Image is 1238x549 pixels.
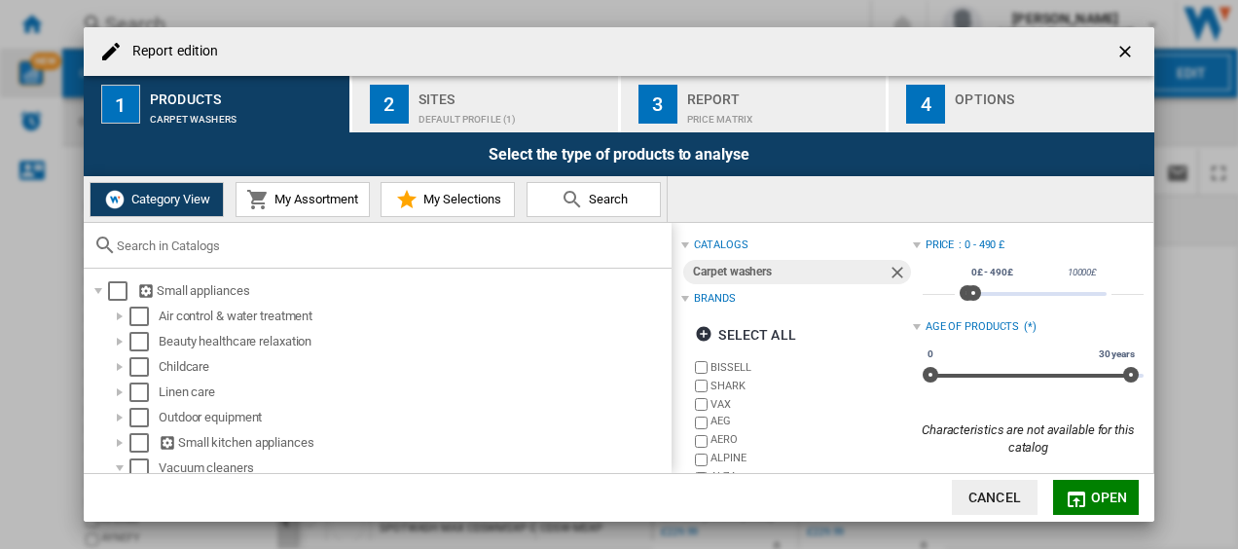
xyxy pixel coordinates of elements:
[90,182,224,217] button: Category View
[955,84,1147,104] div: Options
[129,357,159,377] md-checkbox: Select
[695,454,708,466] input: brand.name
[1053,480,1139,515] button: Open
[695,317,795,352] div: Select all
[236,182,370,217] button: My Assortment
[129,458,159,478] md-checkbox: Select
[352,76,620,132] button: 2 Sites Default profile (1)
[710,397,912,412] label: VAX
[419,104,610,125] div: Default profile (1)
[695,361,708,374] input: brand.name
[159,408,669,427] div: Outdoor equipment
[926,238,955,253] div: Price
[270,192,358,206] span: My Assortment
[1091,490,1128,505] span: Open
[695,435,708,448] input: brand.name
[159,307,669,326] div: Air control & water treatment
[710,360,912,375] label: BISSELL
[694,291,735,307] div: Brands
[710,379,912,393] label: SHARK
[621,76,889,132] button: 3 Report Price Matrix
[137,281,669,301] div: Small appliances
[159,383,669,402] div: Linen care
[370,85,409,124] div: 2
[84,27,1154,522] md-dialog: Report edition ...
[906,85,945,124] div: 4
[959,238,1144,253] div: : 0 - 490 £
[1096,347,1138,362] span: 30 years
[123,42,218,61] h4: Report edition
[968,265,1016,280] span: 0£ - 490£
[1115,42,1139,65] ng-md-icon: getI18NText('BUTTONS.CLOSE_DIALOG')
[103,188,127,211] img: wiser-icon-white.png
[710,469,912,488] div: ALZA
[925,347,936,362] span: 0
[84,76,351,132] button: 1 Products Carpet washers
[108,281,137,301] md-checkbox: Select
[1108,32,1147,71] button: getI18NText('BUTTONS.CLOSE_DIALOG')
[150,84,342,104] div: Products
[889,76,1154,132] button: 4 Options
[694,238,747,253] div: catalogs
[159,332,669,351] div: Beauty healthcare relaxation
[159,357,669,377] div: Childcare
[687,104,879,125] div: Price Matrix
[84,132,1154,176] div: Select the type of products to analyse
[101,85,140,124] div: 1
[695,398,708,411] input: brand.name
[381,182,515,217] button: My Selections
[710,451,912,469] div: ALPINE
[710,432,912,451] div: AERO
[117,238,662,253] input: Search in Catalogs
[638,85,677,124] div: 3
[695,417,708,429] input: brand.name
[952,480,1038,515] button: Cancel
[129,383,159,402] md-checkbox: Select
[129,408,159,427] md-checkbox: Select
[127,192,210,206] span: Category View
[913,421,1144,457] div: Characteristics are not available for this catalog
[419,84,610,104] div: Sites
[584,192,628,206] span: Search
[419,192,501,206] span: My Selections
[1065,265,1100,280] span: 10000£
[129,332,159,351] md-checkbox: Select
[527,182,661,217] button: Search
[150,104,342,125] div: Carpet washers
[129,433,159,453] md-checkbox: Select
[926,319,1020,335] div: Age of products
[159,433,669,453] div: Small kitchen appliances
[689,317,801,352] button: Select all
[888,263,911,286] ng-md-icon: Remove
[695,380,708,392] input: brand.name
[159,458,669,478] div: Vacuum cleaners
[687,84,879,104] div: Report
[693,260,887,284] div: Carpet washers
[710,414,912,432] div: AEG
[129,307,159,326] md-checkbox: Select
